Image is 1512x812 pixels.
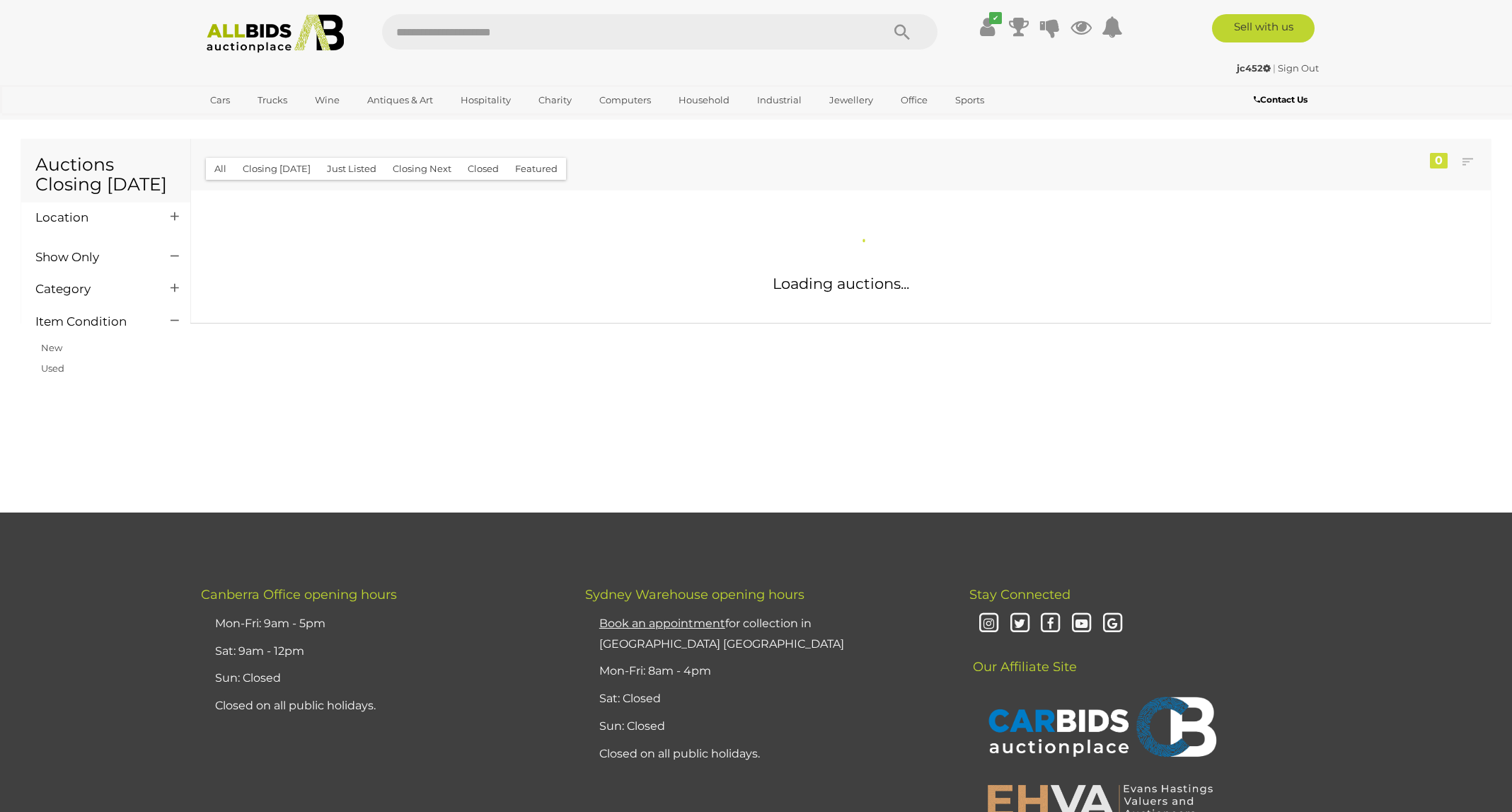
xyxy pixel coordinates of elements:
a: Jewellery [820,88,882,112]
a: Trucks [248,88,296,112]
a: Contact Us [1254,92,1311,108]
span: Sydney Warehouse opening hours [585,587,804,602]
strong: jc452 [1237,62,1271,74]
button: Search [867,14,937,50]
li: Sat: Closed [596,685,934,713]
a: Book an appointmentfor collection in [GEOGRAPHIC_DATA] [GEOGRAPHIC_DATA] [599,617,844,651]
button: Closing Next [384,158,460,180]
button: Just Listed [318,158,385,180]
a: Cars [201,88,239,112]
b: Contact Us [1254,94,1308,105]
span: Stay Connected [969,587,1070,602]
a: Used [41,362,64,374]
button: Closing [DATE] [234,158,319,180]
li: Sun: Closed [212,665,550,692]
a: New [41,342,62,353]
a: Office [891,88,937,112]
a: Hospitality [451,88,520,112]
u: Book an appointment [599,617,725,630]
i: Twitter [1008,612,1032,636]
i: Facebook [1038,612,1063,636]
li: Closed on all public holidays. [212,692,550,720]
a: jc452 [1237,62,1273,74]
span: Canberra Office opening hours [201,587,397,602]
button: Featured [507,158,566,180]
button: Closed [459,158,507,180]
div: 0 [1430,153,1448,168]
a: Charity [529,88,581,112]
a: Sell with us [1212,14,1315,42]
img: CARBIDS Auctionplace [980,682,1220,775]
h4: Location [35,211,149,224]
h4: Item Condition [35,315,149,328]
span: | [1273,62,1276,74]
a: Household [669,88,739,112]
a: Wine [306,88,349,112]
i: Google [1100,612,1125,636]
i: Instagram [976,612,1001,636]
h4: Show Only [35,251,149,264]
a: Industrial [748,88,811,112]
a: [GEOGRAPHIC_DATA] [201,112,320,135]
h1: Auctions Closing [DATE] [35,155,176,194]
span: Our Affiliate Site [969,638,1077,675]
a: Sports [946,88,993,112]
li: Closed on all public holidays. [596,740,934,768]
a: Sign Out [1278,62,1319,74]
li: Mon-Fri: 8am - 4pm [596,658,934,685]
a: Antiques & Art [358,88,442,112]
img: Allbids.com.au [199,14,352,53]
li: Sat: 9am - 12pm [212,638,550,665]
h4: Category [35,282,149,296]
button: All [206,158,235,180]
a: Computers [590,88,660,112]
i: ✔ [989,12,1002,24]
a: ✔ [977,14,998,40]
i: Youtube [1069,612,1094,636]
li: Mon-Fri: 9am - 5pm [212,610,550,638]
li: Sun: Closed [596,713,934,740]
span: Loading auctions... [773,275,909,292]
